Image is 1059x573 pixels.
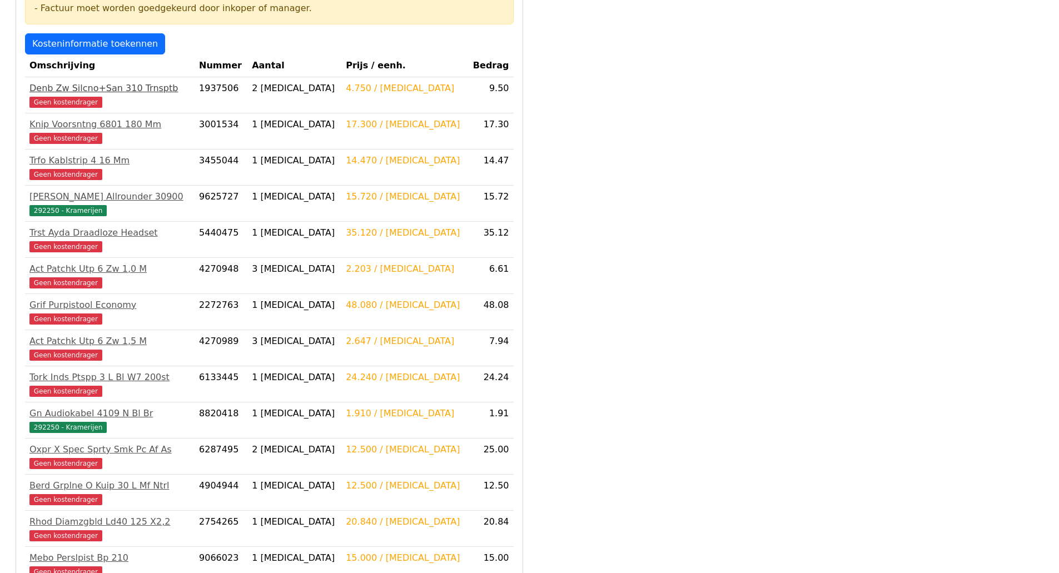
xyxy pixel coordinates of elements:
[346,479,463,492] div: 12.500 / [MEDICAL_DATA]
[252,551,337,565] div: 1 [MEDICAL_DATA]
[195,511,247,547] td: 2754265
[29,335,190,348] div: Act Patchk Utp 6 Zw 1,5 M
[346,443,463,456] div: 12.500 / [MEDICAL_DATA]
[195,402,247,439] td: 8820418
[29,298,190,325] a: Grif Purpistool EconomyGeen kostendrager
[29,350,102,361] span: Geen kostendrager
[252,154,337,167] div: 1 [MEDICAL_DATA]
[346,190,463,203] div: 15.720 / [MEDICAL_DATA]
[195,439,247,475] td: 6287495
[195,54,247,77] th: Nummer
[29,515,190,529] div: Rhod Diamzgbld Ld40 125 X2,2
[468,402,514,439] td: 1.91
[195,330,247,366] td: 4270989
[195,113,247,150] td: 3001534
[29,262,190,276] div: Act Patchk Utp 6 Zw 1,0 M
[29,335,190,361] a: Act Patchk Utp 6 Zw 1,5 MGeen kostendrager
[29,407,190,434] a: Gn Audiokabel 4109 N Bl Br292250 - Kramerijen
[29,190,190,203] div: [PERSON_NAME] Allrounder 30900
[247,54,341,77] th: Aantal
[29,313,102,325] span: Geen kostendrager
[346,551,463,565] div: 15.000 / [MEDICAL_DATA]
[29,241,102,252] span: Geen kostendrager
[468,186,514,222] td: 15.72
[346,298,463,312] div: 48.080 / [MEDICAL_DATA]
[346,371,463,384] div: 24.240 / [MEDICAL_DATA]
[29,205,107,216] span: 292250 - Kramerijen
[468,475,514,511] td: 12.50
[252,443,337,456] div: 2 [MEDICAL_DATA]
[252,262,337,276] div: 3 [MEDICAL_DATA]
[468,439,514,475] td: 25.00
[29,190,190,217] a: [PERSON_NAME] Allrounder 30900292250 - Kramerijen
[468,222,514,258] td: 35.12
[195,77,247,113] td: 1937506
[468,54,514,77] th: Bedrag
[29,551,190,565] div: Mebo Perslpist Bp 210
[29,118,190,145] a: Knip Voorsntng 6801 180 MmGeen kostendrager
[195,475,247,511] td: 4904944
[468,258,514,294] td: 6.61
[468,113,514,150] td: 17.30
[195,186,247,222] td: 9625727
[346,226,463,240] div: 35.120 / [MEDICAL_DATA]
[346,407,463,420] div: 1.910 / [MEDICAL_DATA]
[195,366,247,402] td: 6133445
[29,169,102,180] span: Geen kostendrager
[29,97,102,108] span: Geen kostendrager
[25,33,165,54] a: Kosteninformatie toekennen
[29,479,190,492] div: Berd Grplne O Kuip 30 L Mf Ntrl
[252,118,337,131] div: 1 [MEDICAL_DATA]
[195,150,247,186] td: 3455044
[252,226,337,240] div: 1 [MEDICAL_DATA]
[29,154,190,167] div: Trfo Kablstrip 4 16 Mm
[29,443,190,470] a: Oxpr X Spec Sprty Smk Pc Af AsGeen kostendrager
[346,262,463,276] div: 2.203 / [MEDICAL_DATA]
[195,222,247,258] td: 5440475
[252,335,337,348] div: 3 [MEDICAL_DATA]
[195,258,247,294] td: 4270948
[29,515,190,542] a: Rhod Diamzgbld Ld40 125 X2,2Geen kostendrager
[25,54,195,77] th: Omschrijving
[346,82,463,95] div: 4.750 / [MEDICAL_DATA]
[468,150,514,186] td: 14.47
[29,479,190,506] a: Berd Grplne O Kuip 30 L Mf NtrlGeen kostendrager
[29,154,190,181] a: Trfo Kablstrip 4 16 MmGeen kostendrager
[29,386,102,397] span: Geen kostendrager
[29,458,102,469] span: Geen kostendrager
[29,262,190,289] a: Act Patchk Utp 6 Zw 1,0 MGeen kostendrager
[29,277,102,288] span: Geen kostendrager
[252,298,337,312] div: 1 [MEDICAL_DATA]
[29,226,190,240] div: Trst Ayda Draadloze Headset
[252,190,337,203] div: 1 [MEDICAL_DATA]
[346,118,463,131] div: 17.300 / [MEDICAL_DATA]
[29,118,190,131] div: Knip Voorsntng 6801 180 Mm
[346,335,463,348] div: 2.647 / [MEDICAL_DATA]
[252,371,337,384] div: 1 [MEDICAL_DATA]
[252,479,337,492] div: 1 [MEDICAL_DATA]
[468,294,514,330] td: 48.08
[29,82,190,95] div: Denb Zw Silcno+San 310 Trnsptb
[29,407,190,420] div: Gn Audiokabel 4109 N Bl Br
[341,54,468,77] th: Prijs / eenh.
[29,133,102,144] span: Geen kostendrager
[29,422,107,433] span: 292250 - Kramerijen
[29,371,190,397] a: Tork Inds Ptspp 3 L Bl W7 200stGeen kostendrager
[468,330,514,366] td: 7.94
[468,77,514,113] td: 9.50
[29,443,190,456] div: Oxpr X Spec Sprty Smk Pc Af As
[252,515,337,529] div: 1 [MEDICAL_DATA]
[346,515,463,529] div: 20.840 / [MEDICAL_DATA]
[29,371,190,384] div: Tork Inds Ptspp 3 L Bl W7 200st
[29,82,190,108] a: Denb Zw Silcno+San 310 TrnsptbGeen kostendrager
[34,2,504,15] div: - Factuur moet worden goedgekeurd door inkoper of manager.
[195,294,247,330] td: 2272763
[29,530,102,541] span: Geen kostendrager
[346,154,463,167] div: 14.470 / [MEDICAL_DATA]
[29,226,190,253] a: Trst Ayda Draadloze HeadsetGeen kostendrager
[29,494,102,505] span: Geen kostendrager
[29,298,190,312] div: Grif Purpistool Economy
[468,511,514,547] td: 20.84
[252,82,337,95] div: 2 [MEDICAL_DATA]
[468,366,514,402] td: 24.24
